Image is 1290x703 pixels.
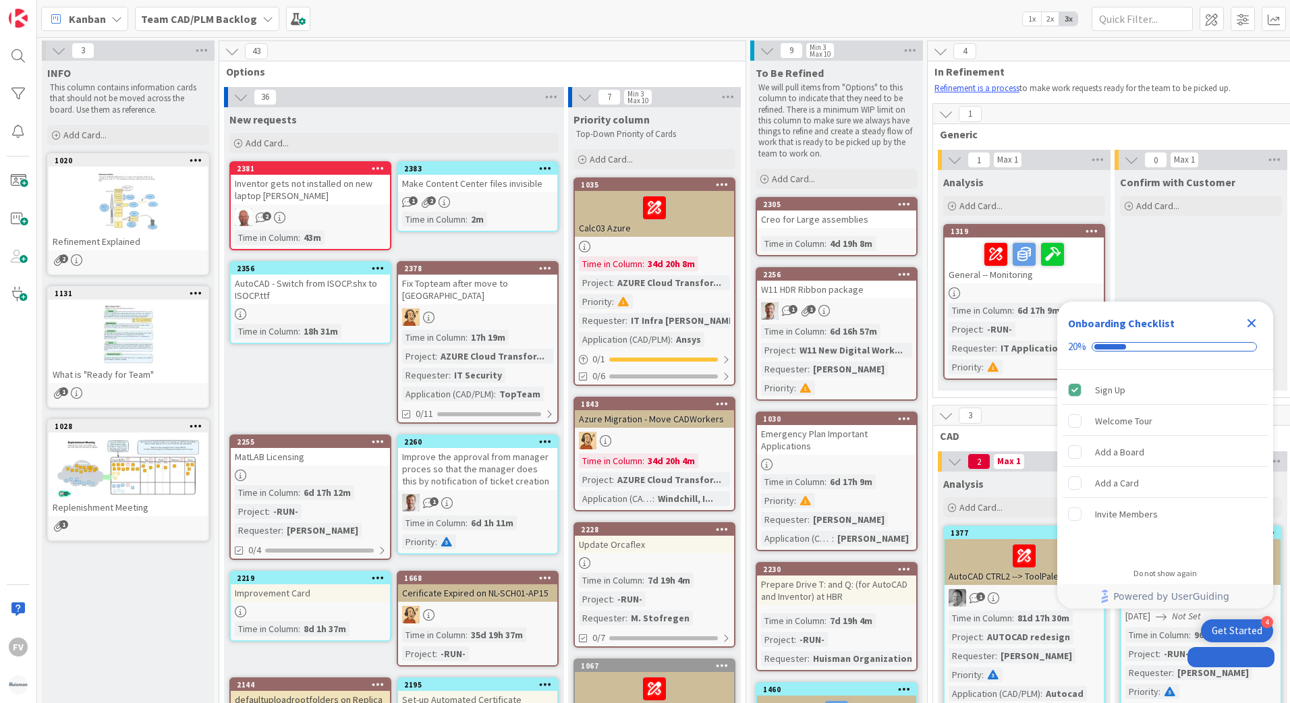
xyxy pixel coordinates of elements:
[402,308,420,326] img: RH
[761,381,794,395] div: Priority
[1063,375,1268,405] div: Sign Up is complete.
[1092,7,1193,31] input: Quick Filter...
[1063,468,1268,498] div: Add a Card is incomplete.
[451,368,505,383] div: IT Security
[398,572,557,584] div: 1668
[761,343,794,358] div: Project
[231,175,390,204] div: Inventor gets not installed on new laptop [PERSON_NAME]
[949,303,1012,318] div: Time in Column
[995,341,997,356] span: :
[951,227,1104,236] div: 1319
[1125,609,1150,623] span: [DATE]
[398,262,557,304] div: 2378Fix Topteam after move to [GEOGRAPHIC_DATA]
[402,494,420,511] img: BO
[940,429,1275,443] span: CAD
[49,287,208,300] div: 1131
[612,592,614,607] span: :
[449,368,451,383] span: :
[945,527,1104,539] div: 1377
[644,453,698,468] div: 34d 20h 4m
[231,436,390,448] div: 2255
[810,44,826,51] div: Min 3
[581,525,734,534] div: 2228
[614,275,725,290] div: AZURE Cloud Transfor...
[283,523,362,538] div: [PERSON_NAME]
[1012,611,1014,625] span: :
[398,606,557,623] div: RH
[959,407,982,424] span: 3
[579,573,642,588] div: Time in Column
[1241,312,1262,334] div: Close Checklist
[1095,506,1158,522] div: Invite Members
[756,66,824,80] span: To Be Refined
[246,137,289,149] span: Add Card...
[949,589,966,607] img: AV
[50,82,206,115] p: This column contains information cards that should not be moved across the board. Use them as ref...
[590,153,633,165] span: Add Card...
[934,83,1272,94] p: to make work requests ready for the team to be picked up.
[575,660,734,672] div: 1067
[59,254,68,263] span: 2
[824,474,826,489] span: :
[763,270,916,279] div: 2256
[59,387,68,396] span: 1
[943,477,984,490] span: Analysis
[235,324,298,339] div: Time in Column
[757,425,916,455] div: Emergency Plan Important Applications
[796,343,906,358] div: W11 New Digital Work...
[627,97,648,104] div: Max 10
[627,313,740,328] div: IT Infra [PERSON_NAME]
[573,113,650,126] span: Priority column
[398,448,557,490] div: Improve the approval from manager proces so that the manager does this by notification of ticket ...
[976,592,985,601] span: 1
[1172,610,1201,622] i: Not Set
[1068,315,1175,331] div: Onboarding Checklist
[466,515,468,530] span: :
[1120,175,1235,189] span: Confirm with Customer
[270,504,302,519] div: -RUN-
[612,275,614,290] span: :
[466,330,468,345] span: :
[945,225,1104,283] div: 1319General -- Monitoring
[49,499,208,516] div: Replenishment Meeting
[248,543,261,557] span: 0/4
[576,129,733,140] p: Top-Down Priority of Cards
[237,573,390,583] div: 2219
[300,230,325,245] div: 43m
[1144,152,1167,168] span: 0
[579,313,625,328] div: Requester
[824,613,826,628] span: :
[757,563,916,575] div: 2230
[398,584,557,602] div: Cerificate Expired on NL-SCH01-AP15
[757,563,916,605] div: 2230Prepare Drive T: and Q: (for AutoCAD and Inventor) at HBR
[235,504,268,519] div: Project
[398,572,557,602] div: 1668Cerificate Expired on NL-SCH01-AP15
[237,437,390,447] div: 2255
[1063,437,1268,467] div: Add a Board is incomplete.
[579,256,642,271] div: Time in Column
[575,191,734,237] div: Calc03 Azure
[231,163,390,175] div: 2381
[984,322,1015,337] div: -RUN-
[1068,341,1262,353] div: Checklist progress: 20%
[494,387,496,401] span: :
[997,341,1071,356] div: IT Applications
[1095,444,1144,460] div: Add a Board
[231,208,390,226] div: RK
[761,362,808,376] div: Requester
[235,485,298,500] div: Time in Column
[673,332,704,347] div: Ansys
[834,531,912,546] div: [PERSON_NAME]
[579,472,612,487] div: Project
[808,512,810,527] span: :
[789,305,797,314] span: 1
[644,573,694,588] div: 7d 19h 4m
[231,448,390,466] div: MatLAB Licensing
[959,501,1003,513] span: Add Card...
[402,349,435,364] div: Project
[398,308,557,326] div: RH
[763,414,916,424] div: 1030
[468,212,487,227] div: 2m
[262,212,271,221] span: 2
[575,351,734,368] div: 0/1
